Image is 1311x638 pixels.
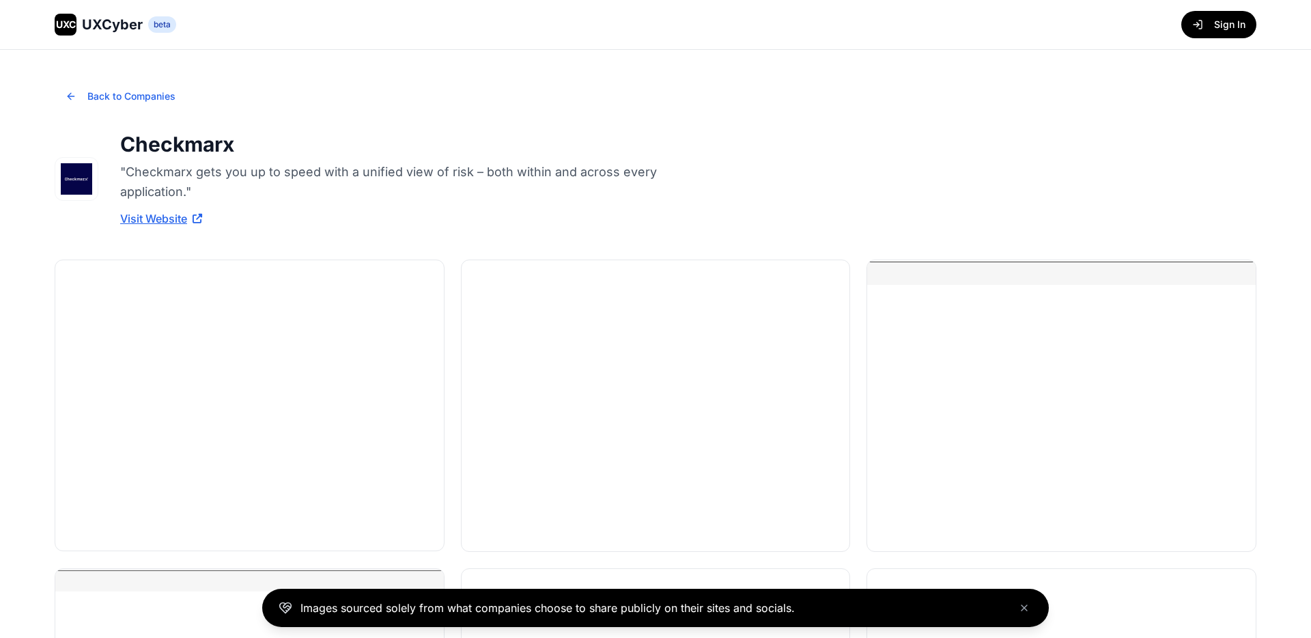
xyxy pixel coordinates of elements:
[1181,11,1256,38] button: Sign In
[867,260,1256,551] img: Checkmarx image 3
[55,91,186,105] a: Back to Companies
[120,210,202,227] a: Visit Website
[120,132,666,156] h1: Checkmarx
[120,162,666,202] p: "Checkmarx gets you up to speed with a unified view of risk – both within and across every applic...
[300,600,795,616] p: Images sourced solely from what companies choose to share publicly on their sites and socials.
[55,158,98,200] img: Checkmarx logo
[462,260,850,551] img: Checkmarx image 2
[1016,600,1032,616] button: Close banner
[148,16,176,33] span: beta
[55,83,186,110] button: Back to Companies
[55,14,176,36] a: UXCUXCyberbeta
[55,260,444,551] img: Checkmarx image 1
[56,18,76,31] span: UXC
[82,15,143,34] span: UXCyber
